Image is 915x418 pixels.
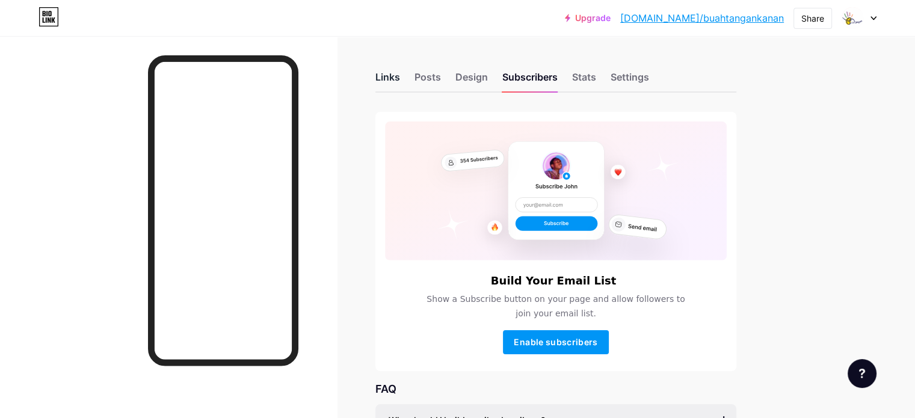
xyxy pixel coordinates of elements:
[565,13,611,23] a: Upgrade
[414,70,441,91] div: Posts
[503,330,609,354] button: Enable subscribers
[514,337,597,347] span: Enable subscribers
[801,12,824,25] div: Share
[455,70,488,91] div: Design
[572,70,596,91] div: Stats
[419,292,692,321] span: Show a Subscribe button on your page and allow followers to join your email list.
[491,275,617,287] h6: Build Your Email List
[620,11,784,25] a: [DOMAIN_NAME]/buahtangankanan
[611,70,649,91] div: Settings
[375,381,736,397] div: FAQ
[502,70,558,91] div: Subscribers
[841,7,864,29] img: BuahTangan “BuahTangan.Present”
[375,70,400,91] div: Links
